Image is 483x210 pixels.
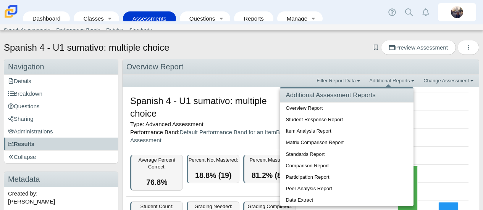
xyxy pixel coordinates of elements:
[280,125,414,137] a: Item Analysis Report
[372,44,380,51] a: Add bookmark
[381,40,456,55] a: Preview Assessment
[367,77,418,85] a: Additional Reports
[8,141,34,147] span: Results
[8,154,36,160] span: Collapse
[3,14,19,21] a: Carmen School of Science & Technology
[195,171,231,180] span: 18.8% (19)
[457,40,479,55] button: More options
[3,3,19,19] img: Carmen School of Science & Technology
[280,172,414,183] a: Participation Report
[130,95,296,120] h1: Spanish 4 - U1 sumativo: multiple choice
[103,24,126,36] a: Rubrics
[280,114,414,125] a: Student Response Report
[216,11,226,26] a: Toggle expanded
[127,11,172,26] a: Assessments
[243,155,296,183] div: Percent Mastered:
[8,103,40,109] span: Questions
[4,100,118,112] a: Questions
[280,149,414,160] a: Standards Report
[4,187,118,208] div: Created by: [PERSON_NAME]
[280,194,414,206] a: Data Extract
[281,11,308,26] a: Manage
[4,172,118,187] h3: Metadata
[451,6,463,18] img: britta.barnhart.NdZ84j
[53,24,103,36] a: Performance Bands
[8,78,31,84] span: Details
[8,115,34,122] span: Sharing
[126,24,155,36] a: Standards
[1,24,53,36] a: Search Assessments
[105,11,115,26] a: Toggle expanded
[280,103,414,114] a: Overview Report
[4,87,118,100] a: Breakdown
[8,128,53,135] span: Administrations
[130,155,183,191] div: Average Percent Correct:
[146,178,167,186] span: 76.8%
[280,137,414,148] a: Matrix Comparison Report
[130,129,289,143] a: Default Performance Band for an ItemBank Assessment
[27,11,66,26] a: Dashboard
[315,77,363,85] a: Filter Report Data
[8,63,44,71] span: Navigation
[123,59,479,75] div: Overview Report
[438,3,476,21] a: britta.barnhart.NdZ84j
[238,11,270,26] a: Reports
[422,77,477,85] a: Change Assessment
[4,112,118,125] a: Sharing
[280,88,414,103] h4: Additional Assessment Reports
[4,138,118,150] a: Results
[252,171,288,180] span: 81.2% (82)
[4,41,170,54] h1: Spanish 4 - U1 sumativo: multiple choice
[78,11,104,26] a: Classes
[280,183,414,194] a: Peer Analysis Report
[389,44,447,51] span: Preview Assessment
[308,11,319,26] a: Toggle expanded
[280,160,414,172] a: Comparison Report
[4,125,118,138] a: Administrations
[8,90,42,97] span: Breakdown
[4,75,118,87] a: Details
[184,11,216,26] a: Questions
[417,4,434,21] a: Alerts
[4,151,118,163] a: Collapse
[126,89,300,150] dd: Type: Advanced Assessment Performance Band:
[187,155,239,183] div: Percent Not Mastered:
